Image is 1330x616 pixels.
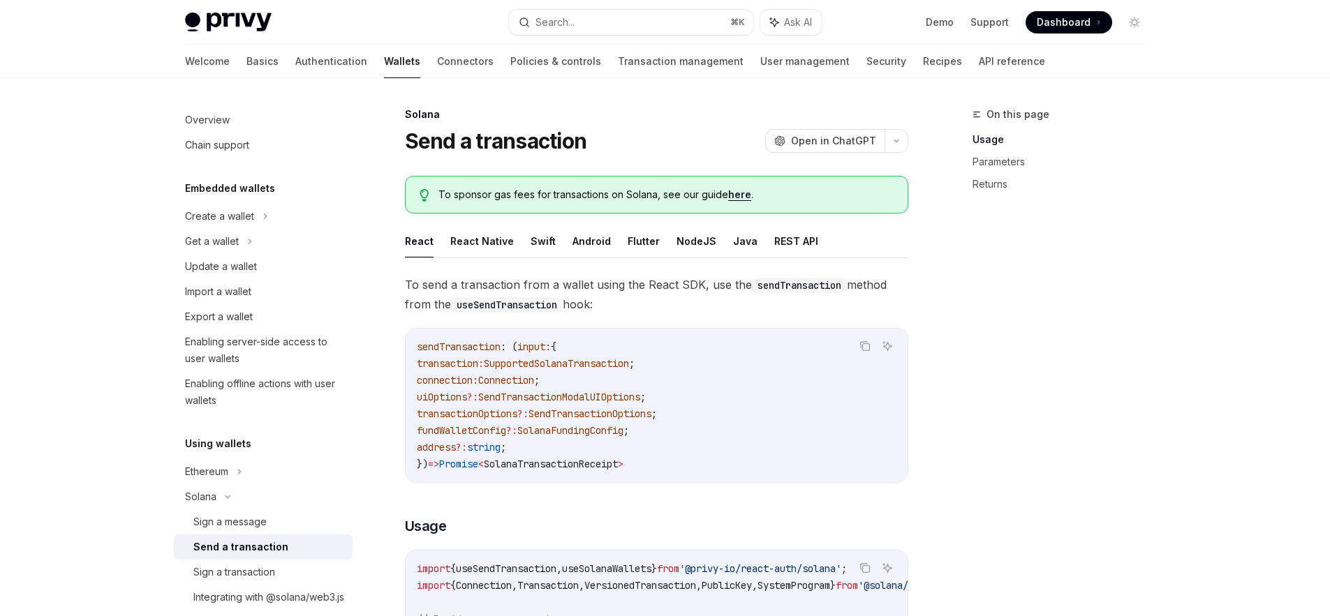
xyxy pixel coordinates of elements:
button: Copy the contents from the code block [856,337,874,355]
div: Solana [405,107,908,121]
span: , [556,562,562,575]
div: Enabling server-side access to user wallets [185,333,344,367]
button: Ask AI [760,10,822,35]
span: Connection [478,374,534,386]
a: Export a wallet [174,304,353,329]
span: ; [640,391,646,403]
code: sendTransaction [752,278,847,293]
button: Swift [531,225,556,257]
span: To send a transaction from a wallet using the React SDK, use the method from the hook: [405,275,908,314]
button: Toggle dark mode [1123,11,1146,33]
a: Basics [246,45,279,78]
a: Send a transaction [174,534,353,559]
a: Returns [973,173,1157,195]
span: useSendTransaction [456,562,556,575]
a: Chain support [174,133,353,158]
span: : [473,374,478,386]
span: Ask AI [784,15,812,29]
span: uiOptions [417,391,467,403]
div: Update a wallet [185,258,257,275]
span: import [417,579,450,592]
a: Dashboard [1026,11,1112,33]
img: light logo [185,13,272,32]
a: Integrating with @solana/web3.js [174,585,353,610]
span: from [836,579,858,592]
h5: Embedded wallets [185,180,275,197]
span: string [467,441,501,453]
span: ; [501,441,506,453]
a: Welcome [185,45,230,78]
a: Update a wallet [174,254,353,279]
button: Android [572,225,611,257]
div: Sign a message [193,513,267,530]
span: > [618,458,623,470]
span: address [417,441,456,453]
span: , [579,579,584,592]
a: Transaction management [618,45,744,78]
span: , [512,579,517,592]
a: API reference [979,45,1045,78]
span: Connection [456,579,512,592]
span: SupportedSolanaTransaction [484,357,629,370]
span: Transaction [517,579,579,592]
span: ; [651,407,657,420]
h1: Send a transaction [405,128,587,153]
span: }) [417,458,428,470]
code: useSendTransaction [451,297,563,313]
div: Search... [535,14,575,31]
button: Ask AI [878,559,896,577]
h5: Using wallets [185,435,251,452]
span: fundWalletConfig [417,424,506,437]
span: , [696,579,702,592]
a: Enabling offline actions with user wallets [174,371,353,413]
span: Open in ChatGPT [791,134,876,148]
button: Ask AI [878,337,896,355]
div: Sign a transaction [193,564,275,580]
span: ?: [506,424,517,437]
button: NodeJS [677,225,716,257]
span: import [417,562,450,575]
a: Security [866,45,906,78]
span: from [657,562,679,575]
span: VersionedTransaction [584,579,696,592]
a: Authentication [295,45,367,78]
span: '@solana/web3.js' [858,579,953,592]
a: Sign a transaction [174,559,353,585]
span: } [830,579,836,592]
span: '@privy-io/react-auth/solana' [679,562,841,575]
a: Wallets [384,45,420,78]
span: SendTransactionModalUIOptions [478,391,640,403]
button: React Native [450,225,514,257]
span: PublicKey [702,579,752,592]
span: SendTransactionOptions [529,407,651,420]
a: Support [970,15,1009,29]
span: , [752,579,758,592]
span: SystemProgram [758,579,830,592]
span: input [517,340,545,353]
a: Import a wallet [174,279,353,304]
span: Promise [439,458,478,470]
span: } [651,562,657,575]
span: < [478,458,484,470]
span: transactionOptions [417,407,517,420]
span: { [551,340,556,353]
div: Enabling offline actions with user wallets [185,375,344,409]
a: Policies & controls [510,45,601,78]
div: Chain support [185,137,249,153]
span: ⌘ K [730,17,745,28]
div: Import a wallet [185,283,251,300]
div: Send a transaction [193,539,288,555]
span: SolanaTransactionReceipt [484,458,618,470]
a: Enabling server-side access to user wallets [174,329,353,371]
svg: Tip [420,189,429,202]
a: Sign a message [174,509,353,534]
span: Usage [405,516,447,536]
a: User management [760,45,850,78]
span: ; [534,374,540,386]
button: Java [733,225,758,257]
span: ; [841,562,847,575]
span: { [450,562,456,575]
div: Create a wallet [185,208,254,225]
button: REST API [774,225,818,257]
span: : ( [501,340,517,353]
